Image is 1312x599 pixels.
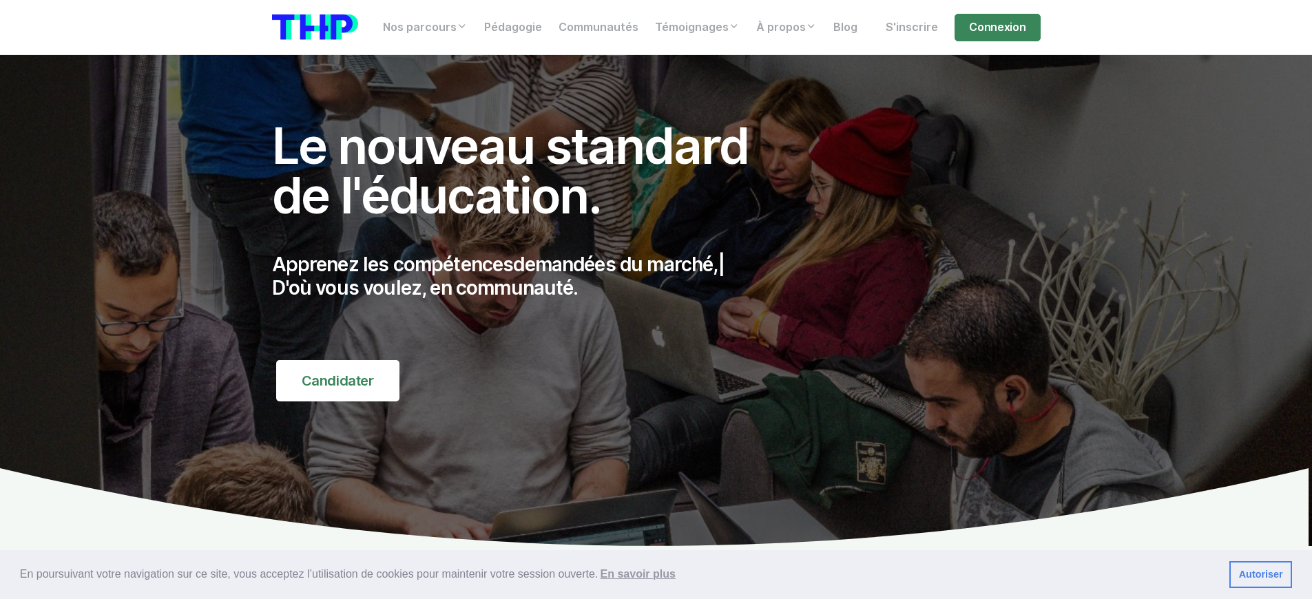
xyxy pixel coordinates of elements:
[272,121,779,220] h1: Le nouveau standard de l'éducation.
[877,14,946,41] a: S'inscrire
[1229,561,1292,589] a: dismiss cookie message
[598,564,678,585] a: learn more about cookies
[748,14,825,41] a: À propos
[20,564,1218,585] span: En poursuivant votre navigation sur ce site, vous acceptez l’utilisation de cookies pour mainteni...
[550,14,647,41] a: Communautés
[276,360,399,401] a: Candidater
[476,14,550,41] a: Pédagogie
[647,14,748,41] a: Témoignages
[718,253,725,276] span: |
[272,14,358,40] img: logo
[513,253,718,276] span: demandées du marché,
[272,253,779,299] p: Apprenez les compétences D'où vous voulez, en communauté.
[955,14,1040,41] a: Connexion
[375,14,476,41] a: Nos parcours
[825,14,866,41] a: Blog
